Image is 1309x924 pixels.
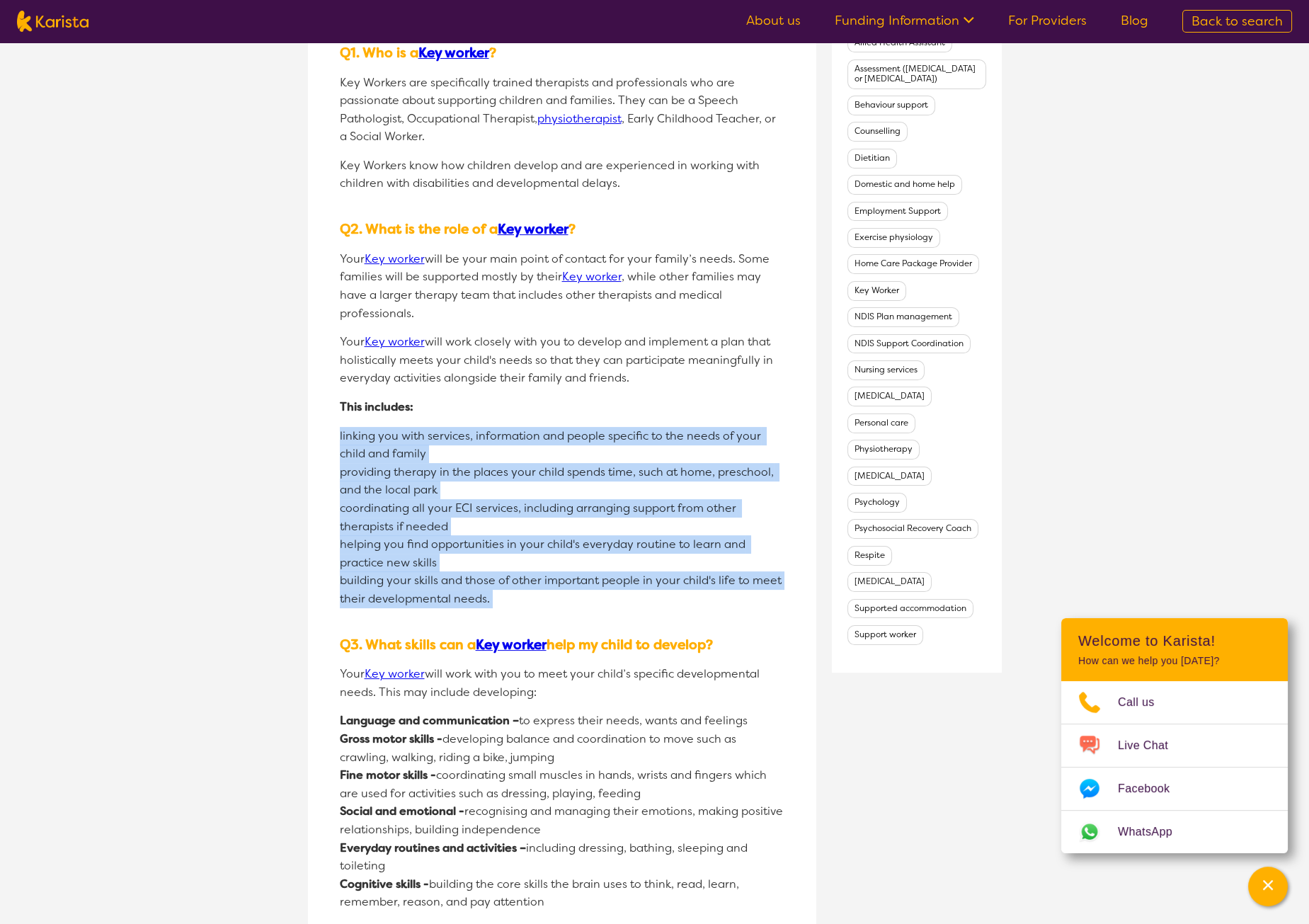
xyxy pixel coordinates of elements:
a: For Providers [1008,12,1087,29]
p: How can we help you [DATE]? [1078,655,1271,667]
span: WhatsApp [1118,821,1189,843]
span: Back to search [1191,13,1283,30]
strong: Social and emotional - [340,804,464,819]
a: physiotherapist [537,111,622,126]
strong: This includes: [340,399,413,414]
a: Key worker [418,44,489,62]
div: Channel Menu [1061,618,1288,853]
li: coordinating all your ECI services, including arranging support from other therapists if needed [340,499,784,535]
button: Filter by Key Worker [847,281,906,301]
a: Blog [1121,12,1148,29]
span: Facebook [1118,778,1187,799]
button: Filter by NDIS Support Coordination [847,334,971,354]
a: Key worker [476,636,547,654]
button: Filter by Personal care [847,413,915,433]
a: Key worker [365,251,425,266]
strong: Everyday routines and activities – [340,840,526,855]
p: Your will work closely with you to develop and implement a plan that holistically meets your chil... [340,333,784,387]
button: Filter by Home Care Package Provider [847,254,979,274]
button: Filter by Domestic and home help [847,175,962,195]
button: Filter by Counselling [847,122,908,142]
button: Filter by Speech therapy [847,572,932,592]
span: Call us [1118,692,1172,713]
button: Filter by Respite [847,546,892,566]
h3: Q2. What is the role of a ? [340,219,784,240]
strong: Fine motor skills - [340,768,436,782]
li: linking you with services, information and people specific to the needs of your child and family [340,427,784,463]
a: Back to search [1182,10,1292,33]
a: About us [746,12,801,29]
button: Filter by Exercise physiology [847,228,940,248]
a: Key worker [562,269,622,284]
strong: Language and communication – [340,713,519,728]
li: building the core skills the brain uses to think, read, learn, remember, reason, and pay attention [340,875,784,911]
strong: Cognitive skills - [340,877,429,891]
button: Channel Menu [1248,867,1288,906]
p: Your will work with you to meet your child’s specific developmental needs. This may include devel... [340,665,784,701]
h3: Q1. Who is a ? [340,43,784,64]
a: Web link opens in a new tab. [1061,811,1288,853]
li: developing balance and coordination to move such as crawling, walking, riding a bike, jumping [340,730,784,766]
a: Key worker [365,334,425,349]
h2: Welcome to Karista! [1078,632,1271,649]
a: Funding Information [835,12,974,29]
button: Filter by Occupational therapy [847,387,932,406]
button: Filter by NDIS Plan management [847,307,959,327]
li: helping you find opportunities in your child's everyday routine to learn and practice new skills [340,535,784,571]
button: Filter by Allied Health Assistant [847,33,952,53]
li: building your skills and those of other important people in your child's life to meet their devel... [340,571,784,608]
ul: Choose channel [1061,681,1288,853]
button: Filter by Podiatry [847,467,932,486]
h3: Q3. What skills can a help my child to develop? [340,635,784,656]
img: Karista logo [17,11,88,32]
li: providing therapy in the places your child spends time, such at home, preschool, and the local park [340,463,784,499]
p: Key Workers are specifically trained therapists and professionals who are passionate about suppor... [340,74,784,146]
p: Your will be your main point of contact for your family’s needs. Some families will be supported ... [340,250,784,322]
button: Filter by Assessment (ADHD or Autism) [847,59,986,89]
button: Filter by Psychosocial Recovery Coach [847,519,978,539]
li: including dressing, bathing, sleeping and toileting [340,839,784,875]
button: Filter by Nursing services [847,360,925,380]
a: Key worker [365,666,425,681]
button: Filter by Behaviour support [847,96,935,115]
li: recognising and managing their emotions, making positive relationships, building independence [340,802,784,838]
button: Filter by Dietitian [847,149,897,169]
button: Filter by Physiotherapy [847,440,920,460]
p: Key Workers know how children develop and are experienced in working with children with disabilit... [340,156,784,193]
span: Live Chat [1118,735,1185,756]
strong: Gross motor skills - [340,731,442,746]
a: Key worker [498,220,568,238]
li: to express their needs, wants and feelings [340,712,784,730]
button: Filter by Support worker [847,625,923,645]
button: Filter by Supported accommodation [847,599,973,619]
button: Filter by Psychology [847,493,907,513]
button: Filter by Employment Support [847,202,948,222]
li: coordinating small muscles in hands, wrists and fingers which are used for activities such as dre... [340,766,784,802]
